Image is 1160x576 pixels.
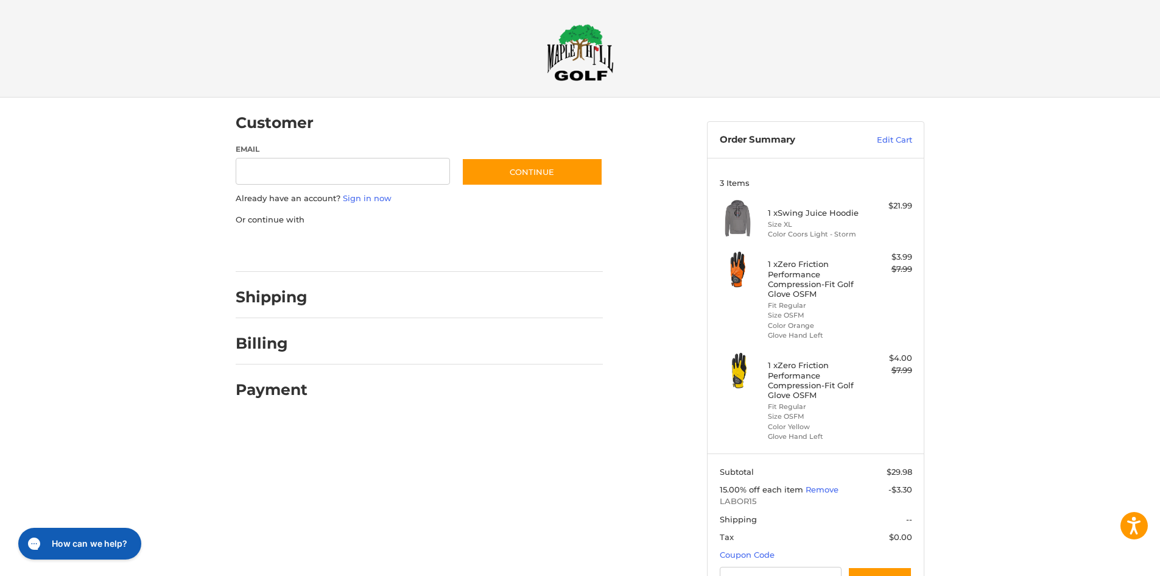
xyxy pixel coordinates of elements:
[906,514,912,524] span: --
[887,467,912,477] span: $29.98
[236,113,314,132] h2: Customer
[720,550,775,560] a: Coupon Code
[547,24,614,81] img: Maple Hill Golf
[720,178,912,188] h3: 3 Items
[768,208,861,218] h4: 1 x Swing Juice Hoodie
[768,321,861,331] li: Color Orange
[864,263,912,276] div: $7.99
[768,310,861,321] li: Size OSFM
[720,496,912,508] span: LABOR15
[889,532,912,542] span: $0.00
[768,330,861,341] li: Glove Hand Left
[343,193,392,203] a: Sign in now
[864,352,912,364] div: $4.00
[236,288,308,307] h2: Shipping
[768,360,861,400] h4: 1 x Zero Friction Performance Compression-Fit Golf Glove OSFM
[12,524,145,564] iframe: Gorgias live chat messenger
[864,364,912,377] div: $7.99
[720,485,806,494] span: 15.00% off each item
[1060,543,1160,576] iframe: Google Customer Reviews
[720,532,734,542] span: Tax
[720,134,851,146] h3: Order Summary
[888,485,912,494] span: -$3.30
[851,134,912,146] a: Edit Cart
[720,467,754,477] span: Subtotal
[768,219,861,230] li: Size XL
[438,238,530,260] iframe: PayPal-venmo
[806,485,838,494] a: Remove
[236,334,307,353] h2: Billing
[232,238,323,260] iframe: PayPal-paypal
[864,200,912,212] div: $21.99
[768,422,861,432] li: Color Yellow
[768,229,861,240] li: Color Coors Light - Storm
[335,238,426,260] iframe: PayPal-paylater
[768,432,861,442] li: Glove Hand Left
[236,193,603,205] p: Already have an account?
[768,402,861,412] li: Fit Regular
[864,251,912,263] div: $3.99
[768,411,861,422] li: Size OSFM
[462,158,603,186] button: Continue
[768,259,861,299] h4: 1 x Zero Friction Performance Compression-Fit Golf Glove OSFM
[236,214,603,226] p: Or continue with
[720,514,757,524] span: Shipping
[236,144,450,155] label: Email
[768,300,861,311] li: Fit Regular
[236,380,308,399] h2: Payment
